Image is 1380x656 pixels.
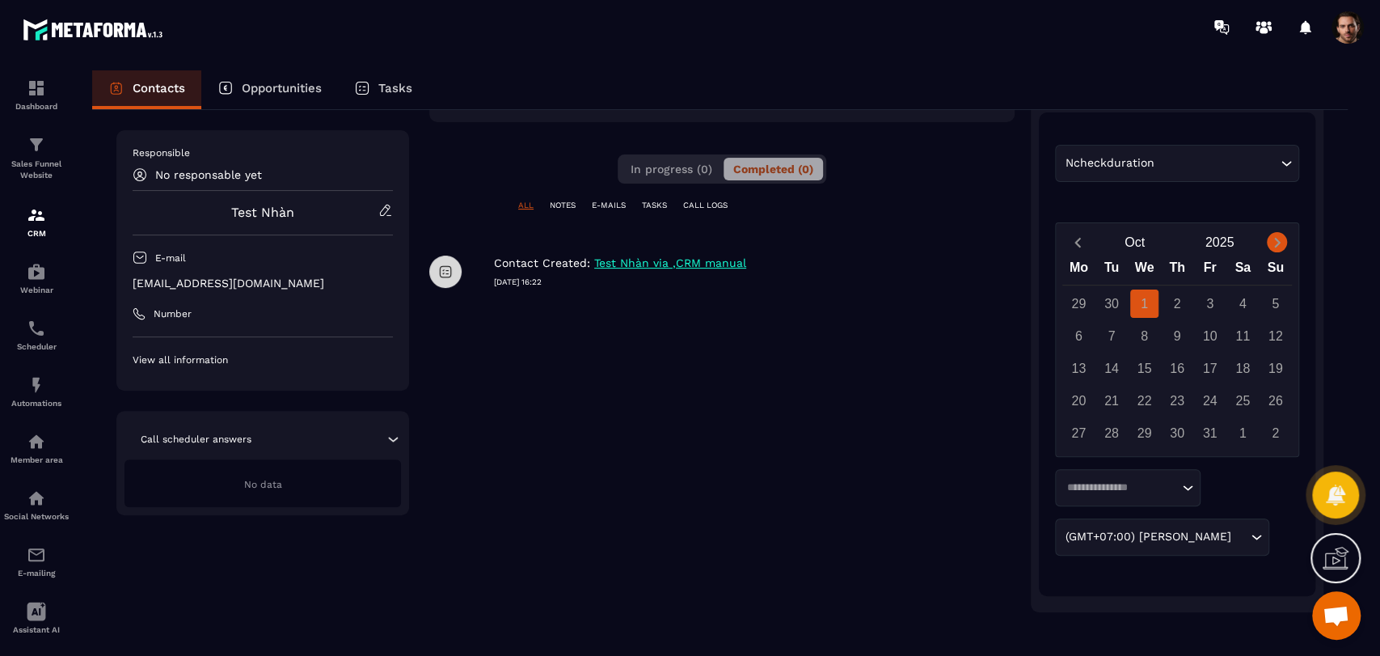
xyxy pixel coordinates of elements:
div: 7 [1097,322,1125,350]
div: 2 [1163,290,1192,318]
p: [DATE] 16:22 [494,277,1015,288]
div: 5 [1261,290,1289,318]
a: social-networksocial-networkSocial Networks [4,476,69,533]
div: 20 [1065,387,1093,415]
p: E-MAILS [592,200,626,211]
div: 14 [1097,354,1125,383]
img: social-network [27,489,46,508]
img: email [27,545,46,565]
div: 29 [1130,419,1158,447]
a: Tasks [338,70,428,109]
button: Next month [1262,231,1292,253]
p: Contacts [133,81,185,95]
div: 13 [1065,354,1093,383]
p: [EMAIL_ADDRESS][DOMAIN_NAME] [133,276,393,291]
div: 10 [1196,322,1224,350]
div: Tu [1095,256,1129,285]
p: View all information [133,353,393,366]
input: Search for option [1234,528,1247,546]
div: 22 [1130,387,1158,415]
p: Dashboard [4,102,69,111]
a: Test Nhàn [231,205,294,220]
p: Opportunities [242,81,322,95]
div: 27 [1065,419,1093,447]
div: 4 [1229,290,1257,318]
p: Tasks [378,81,412,95]
button: Open months overlay [1092,228,1177,256]
p: No responsable yet [155,168,262,181]
p: Member area [4,455,69,464]
p: Scheduler [4,342,69,351]
p: Social Networks [4,512,69,521]
div: 1 [1130,290,1158,318]
div: Search for option [1055,518,1269,556]
div: Search for option [1055,469,1201,506]
div: Calendar days [1062,290,1292,447]
img: logo [23,15,168,44]
input: Search for option [1158,154,1277,172]
img: automations [27,262,46,281]
span: (GMT+07:00) [PERSON_NAME] [1061,528,1234,546]
div: Mo [1062,256,1095,285]
span: No data [244,479,282,490]
span: In progress (0) [631,163,712,176]
p: E-mail [155,252,186,265]
input: Search for option [1061,480,1178,496]
p: Test Nhàn via ,CRM manual [594,256,746,271]
div: 17 [1196,354,1224,383]
p: TASKS [642,200,667,211]
div: 26 [1261,387,1289,415]
div: 19 [1261,354,1289,383]
p: Responsible [133,146,393,159]
p: Number [154,307,192,320]
span: Ncheckduration [1061,154,1158,172]
div: 31 [1196,419,1224,447]
a: Contacts [92,70,201,109]
img: formation [27,78,46,98]
a: automationsautomationsMember area [4,420,69,476]
div: We [1128,256,1161,285]
div: 2 [1261,419,1289,447]
p: ALL [518,200,534,211]
img: scheduler [27,319,46,338]
div: 30 [1163,419,1192,447]
div: Sa [1226,256,1260,285]
p: Sales Funnel Website [4,159,69,181]
p: NOTES [550,200,576,211]
img: formation [27,205,46,225]
div: 8 [1130,322,1158,350]
button: Open years overlay [1177,228,1262,256]
div: 15 [1130,354,1158,383]
div: Th [1161,256,1194,285]
p: Automations [4,399,69,408]
div: 3 [1196,290,1224,318]
img: formation [27,135,46,154]
a: automationsautomationsAutomations [4,363,69,420]
a: Assistant AI [4,590,69,646]
div: 1 [1229,419,1257,447]
a: formationformationCRM [4,193,69,250]
div: 30 [1097,290,1125,318]
div: Mở cuộc trò chuyện [1312,591,1361,640]
p: Assistant AI [4,625,69,634]
div: 12 [1261,322,1289,350]
div: 9 [1163,322,1192,350]
div: 6 [1065,322,1093,350]
div: 24 [1196,387,1224,415]
p: Webinar [4,286,69,294]
div: 11 [1229,322,1257,350]
button: Previous month [1062,231,1092,253]
p: CRM [4,229,69,238]
p: CALL LOGS [683,200,728,211]
a: formationformationDashboard [4,66,69,123]
div: 18 [1229,354,1257,383]
div: 28 [1097,419,1125,447]
button: In progress (0) [621,158,722,180]
p: E-mailing [4,569,69,578]
a: emailemailE-mailing [4,533,69,590]
div: 21 [1097,387,1125,415]
a: formationformationSales Funnel Website [4,123,69,193]
div: 23 [1163,387,1192,415]
div: 29 [1065,290,1093,318]
a: Opportunities [201,70,338,109]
